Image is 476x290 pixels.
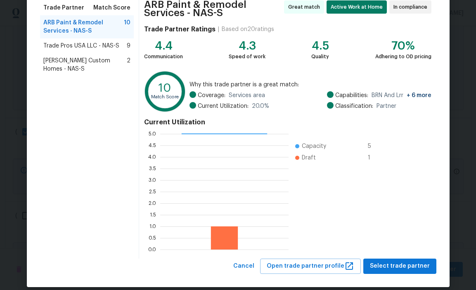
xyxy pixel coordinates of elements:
span: 20.0 % [252,102,269,110]
span: ARB Paint & Remodel Services - NAS-S [43,19,124,35]
div: 4.4 [144,42,183,50]
span: Cancel [233,261,254,271]
span: Capacity [302,142,326,150]
div: 70% [375,42,431,50]
div: | [216,25,222,33]
span: 9 [127,42,130,50]
text: Match Score [152,95,179,99]
div: Based on 20 ratings [222,25,274,33]
div: Speed of work [229,52,265,61]
span: Great match [288,3,323,11]
span: Capabilities: [335,91,368,100]
span: In compliance [393,3,431,11]
span: 5 [368,142,381,150]
div: Adhering to OD pricing [375,52,431,61]
text: 0.0 [148,247,156,252]
span: Trade Partner [43,4,84,12]
h4: Trade Partner Ratings [144,25,216,33]
span: Trade Pros USA LLC - NAS-S [43,42,119,50]
span: Services area [229,91,265,100]
span: Coverage: [198,91,225,100]
span: Current Utilization: [198,102,249,110]
div: 4.3 [229,42,265,50]
span: Match Score [93,4,130,12]
h4: Current Utilization [144,118,431,126]
text: 3.5 [149,166,156,171]
span: 10 [124,19,130,35]
text: 2.5 [149,189,156,194]
text: 0.5 [149,235,156,240]
text: 2.0 [149,201,156,206]
button: Cancel [230,259,258,274]
text: 10 [159,82,172,94]
div: Quality [311,52,329,61]
button: Open trade partner profile [260,259,361,274]
text: 5.0 [149,131,156,136]
span: [PERSON_NAME] Custom Homes - NAS-S [43,57,127,73]
div: 4.5 [311,42,329,50]
span: + 6 more [407,93,431,98]
span: BRN And Lrr [372,91,431,100]
span: Select trade partner [370,261,430,271]
text: 4.0 [148,155,156,159]
span: ARB Paint & Remodel Services - NAS-S [144,0,281,17]
span: 1 [368,154,381,162]
text: 1.0 [149,224,156,229]
span: Open trade partner profile [267,261,354,271]
span: Active Work at Home [331,3,386,11]
text: 4.5 [149,143,156,148]
span: 2 [127,57,130,73]
span: Classification: [335,102,373,110]
div: Communication [144,52,183,61]
span: Draft [302,154,316,162]
text: 3.0 [149,178,156,183]
span: Why this trade partner is a great match: [189,81,431,89]
text: 1.5 [150,212,156,217]
button: Select trade partner [363,259,436,274]
span: Partner [377,102,396,110]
